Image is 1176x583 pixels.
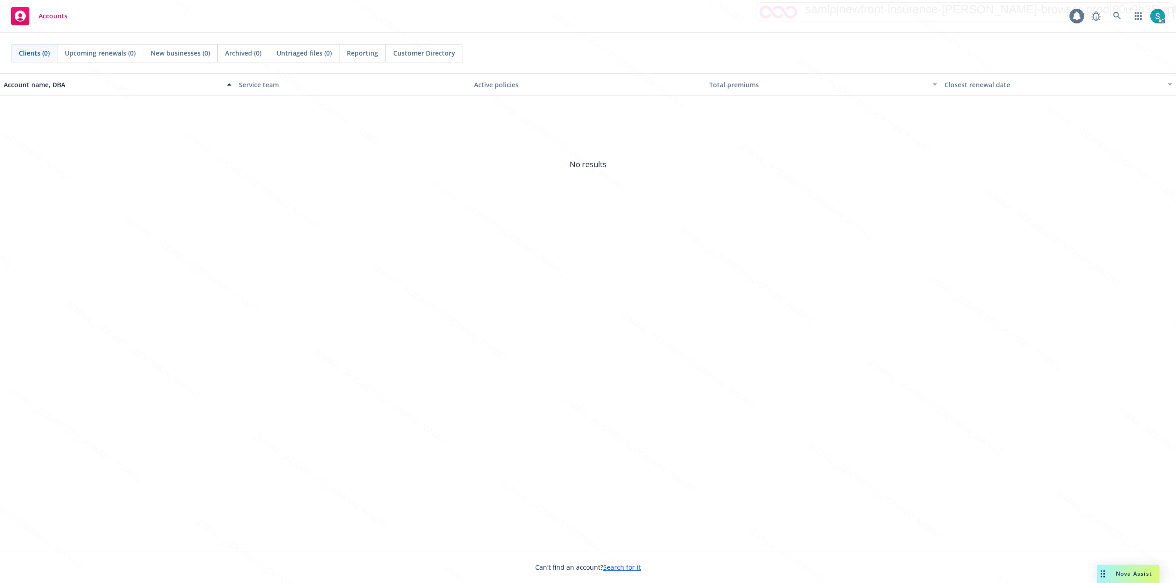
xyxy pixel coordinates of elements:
button: Active policies [470,73,706,95]
span: Can't find an account? [535,562,641,572]
div: Closest renewal date [944,80,1162,90]
button: Total premiums [706,73,941,95]
span: Nova Assist [1116,570,1152,577]
div: Account name, DBA [4,80,221,90]
a: Search for it [603,563,641,572]
span: Untriaged files (0) [277,48,332,58]
span: Accounts [39,12,68,20]
div: Total premiums [709,80,927,90]
span: Customer Directory [393,48,455,58]
a: Report a Bug [1087,7,1105,25]
img: photo [1150,9,1165,23]
span: Clients (0) [19,48,50,58]
div: Active policies [474,80,702,90]
a: Accounts [7,3,71,29]
div: Service team [239,80,467,90]
button: Service team [235,73,470,95]
div: Drag to move [1097,565,1108,583]
a: Switch app [1129,7,1148,25]
button: Closest renewal date [941,73,1176,95]
button: Nova Assist [1097,565,1159,583]
a: Search [1108,7,1126,25]
span: Reporting [347,48,378,58]
span: New businesses (0) [151,48,210,58]
span: Archived (0) [225,48,261,58]
span: Upcoming renewals (0) [65,48,136,58]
